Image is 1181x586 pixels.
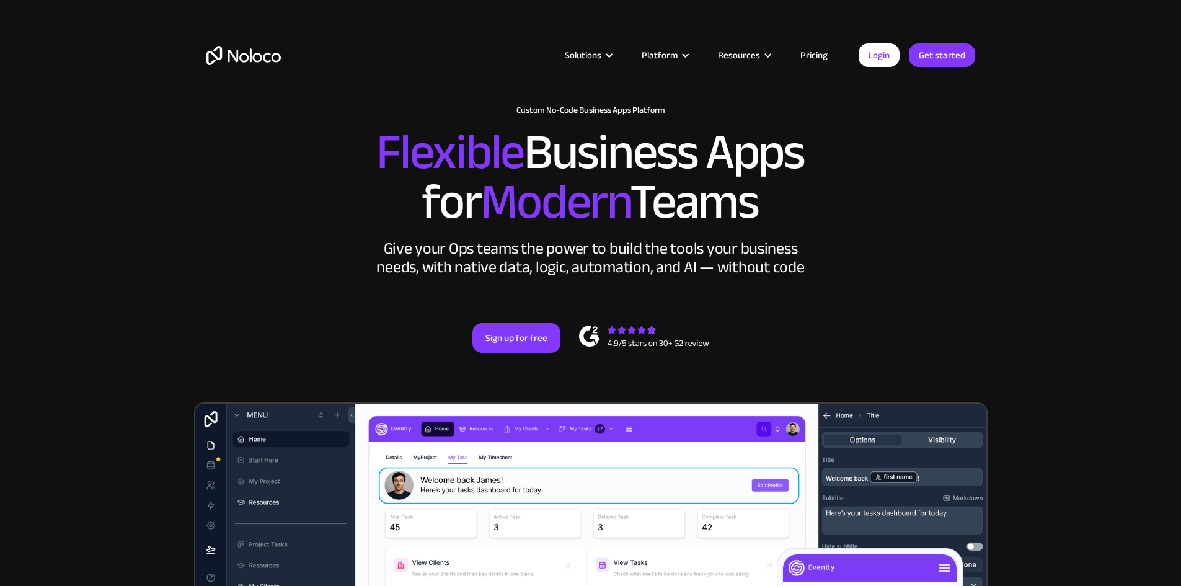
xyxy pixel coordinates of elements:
[376,106,524,198] span: Flexible
[702,47,785,63] div: Resources
[206,128,975,227] h2: Business Apps for Teams
[374,239,808,277] div: Give your Ops teams the power to build the tools your business needs, with native data, logic, au...
[480,156,630,248] span: Modern
[565,47,601,63] div: Solutions
[859,43,900,67] a: Login
[549,47,626,63] div: Solutions
[642,47,678,63] div: Platform
[718,47,760,63] div: Resources
[472,323,560,353] a: Sign up for free
[206,46,281,65] a: home
[785,47,843,63] a: Pricing
[909,43,975,67] a: Get started
[626,47,702,63] div: Platform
